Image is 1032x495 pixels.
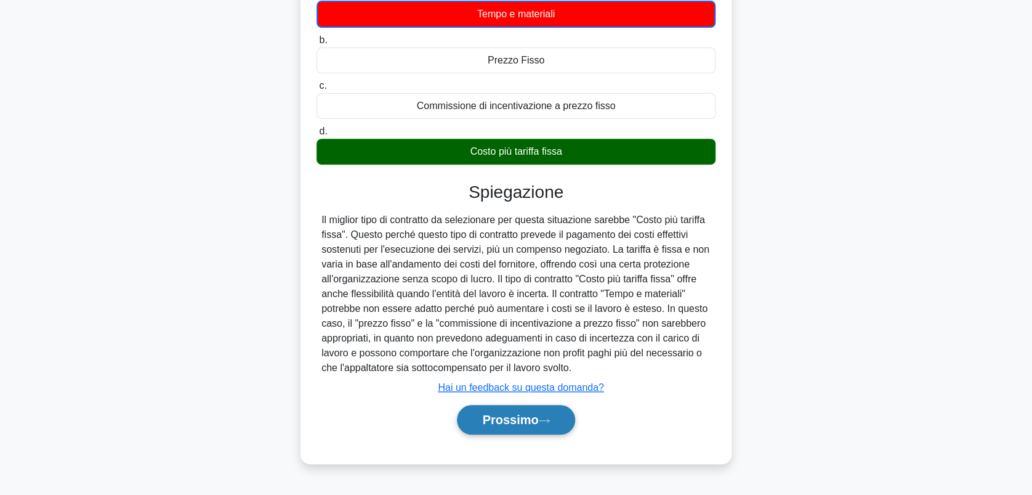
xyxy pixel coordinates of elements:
div: Costo più tariffa fissa [316,139,716,165]
span: d. [319,126,327,136]
font: Prossimo [482,413,538,427]
button: Prossimo [457,405,574,435]
h3: Spiegazione [324,182,708,203]
span: c. [319,80,326,91]
div: Tempo e materiali [316,1,716,28]
div: Prezzo Fisso [316,47,716,73]
a: Hai un feedback su questa domanda? [438,382,604,393]
div: Commissione di incentivazione a prezzo fisso [316,93,716,119]
div: Il miglior tipo di contratto da selezionare per questa situazione sarebbe "Costo più tariffa fiss... [321,213,711,375]
span: b. [319,35,327,45]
